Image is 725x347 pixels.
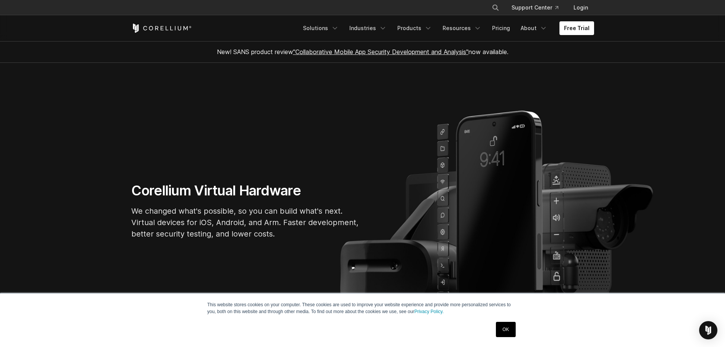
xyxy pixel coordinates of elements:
a: Support Center [505,1,564,14]
a: About [516,21,552,35]
h1: Corellium Virtual Hardware [131,182,360,199]
button: Search [489,1,502,14]
a: Privacy Policy. [414,309,444,314]
div: Open Intercom Messenger [699,321,717,339]
a: OK [496,322,515,337]
span: New! SANS product review now available. [217,48,508,56]
div: Navigation Menu [298,21,594,35]
a: Solutions [298,21,343,35]
a: "Collaborative Mobile App Security Development and Analysis" [293,48,468,56]
p: We changed what's possible, so you can build what's next. Virtual devices for iOS, Android, and A... [131,205,360,240]
a: Free Trial [559,21,594,35]
a: Pricing [488,21,515,35]
a: Login [567,1,594,14]
div: Navigation Menu [483,1,594,14]
a: Industries [345,21,391,35]
a: Products [393,21,437,35]
a: Resources [438,21,486,35]
a: Corellium Home [131,24,192,33]
p: This website stores cookies on your computer. These cookies are used to improve your website expe... [207,301,518,315]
